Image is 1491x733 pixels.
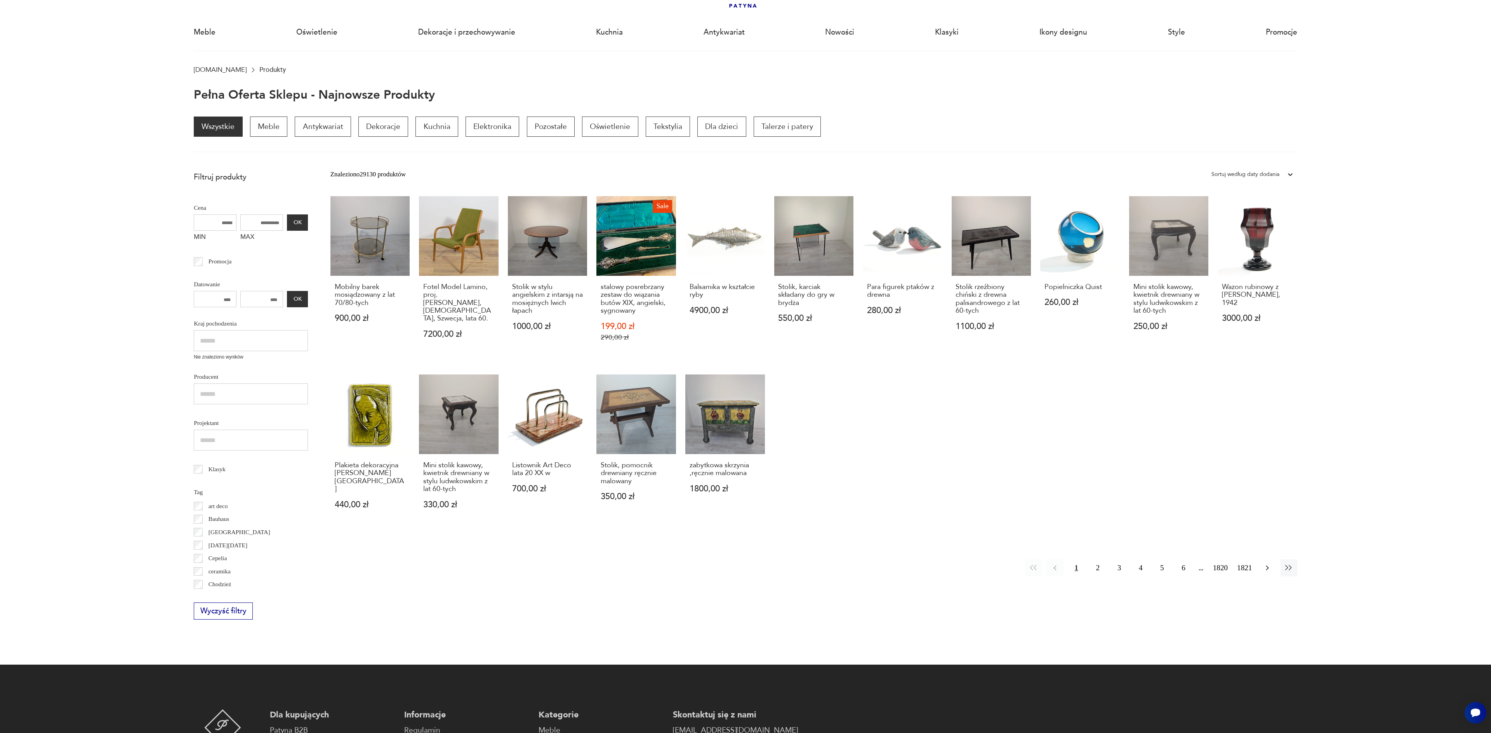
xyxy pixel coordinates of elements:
[194,602,253,620] button: Wyczyść filtry
[512,461,583,477] h3: Listownik Art Deco lata 20 XX w
[601,461,672,485] h3: Stolik, pomocnik drewniany ręcznie malowany
[330,374,410,527] a: Plakieta dekoracyjna L. DutkaPlakieta dekoracyjna [PERSON_NAME][GEOGRAPHIC_DATA]440,00 zł
[1044,283,1116,291] h3: Popielniczka Quist
[419,196,499,360] a: Fotel Model Lamino, proj. Yngve Ekström, Swedese, Szwecja, lata 60.Fotel Model Lamino, proj. [PER...
[596,14,623,50] a: Kuchnia
[1068,559,1085,576] button: 1
[673,709,798,721] p: Skontaktuj się z nami
[754,117,821,137] a: Talerze i patery
[527,117,575,137] a: Pozostałe
[415,117,458,137] a: Kuchnia
[240,231,283,245] label: MAX
[423,461,494,493] h3: Mini stolik kawowy, kwietnik drewniany w stylu ludwikowskim z lat 60-tych
[539,709,664,721] p: Kategorie
[270,709,395,721] p: Dla kupujących
[259,66,286,73] p: Produkty
[335,501,406,509] p: 440,00 zł
[419,374,499,527] a: Mini stolik kawowy, kwietnik drewniany w stylu ludwikowskim z lat 60-tychMini stolik kawowy, kwie...
[646,117,690,137] p: Tekstylia
[209,540,247,550] p: [DATE][DATE]
[512,283,583,315] h3: Stolik w stylu angielskim z intarsją na mosiężnych lwich łapach
[1090,559,1106,576] button: 2
[863,196,942,360] a: Para figurek ptaków z drewnaPara figurek ptaków z drewna280,00 zł
[335,283,406,307] h3: Mobilny barek mosiądzowany z lat 70/80-tych
[423,330,494,338] p: 7200,00 zł
[935,14,959,50] a: Klasyki
[512,485,583,493] p: 700,00 zł
[601,322,672,331] p: 199,00 zł
[1211,559,1230,576] button: 1820
[418,14,515,50] a: Dekoracje i przechowywanie
[1222,314,1293,322] p: 3000,00 zł
[209,527,270,537] p: [GEOGRAPHIC_DATA]
[209,579,231,589] p: Chodzież
[1218,196,1297,360] a: Wazon rubinowy z Huty Józefina, 1942Wazon rubinowy z [PERSON_NAME], 19423000,00 zł
[690,306,761,315] p: 4900,00 zł
[194,353,308,361] p: Nie znaleziono wyników
[423,501,494,509] p: 330,00 zł
[250,117,287,137] a: Meble
[825,14,854,50] a: Nowości
[209,256,232,266] p: Promocja
[685,196,765,360] a: Balsamika w kształcie rybyBalsamika w kształcie ryby4900,00 zł
[295,117,351,137] p: Antykwariat
[596,196,676,360] a: Salestalowy posrebrzany zestaw do wiązania butów XIX, angielski, sygnowanystalowy posrebrzany zes...
[194,372,308,382] p: Producent
[690,283,761,299] h3: Balsamika w kształcie ryby
[778,283,849,307] h3: Stolik, karciak składany do gry w brydża
[685,374,765,527] a: zabytkowa skrzynia ,ręcznie malowanazabytkowa skrzynia ,ręcznie malowana1800,00 zł
[1044,298,1116,306] p: 260,00 zł
[1132,559,1149,576] button: 4
[778,314,849,322] p: 550,00 zł
[508,196,587,360] a: Stolik w stylu angielskim z intarsją na mosiężnych lwich łapachStolik w stylu angielskim z intars...
[697,117,746,137] a: Dla dzieci
[601,283,672,315] h3: stalowy posrebrzany zestaw do wiązania butów XIX, angielski, sygnowany
[1235,559,1254,576] button: 1821
[194,418,308,428] p: Projektant
[1129,196,1209,360] a: Mini stolik kawowy, kwietnik drewniany w stylu ludwikowskim z lat 60-tychMini stolik kawowy, kwie...
[1222,283,1293,307] h3: Wazon rubinowy z [PERSON_NAME], 1942
[956,283,1027,315] h3: Stolik rzeźbiony chiński z drewna palisandrowego z lat 60-tych
[1465,702,1486,724] iframe: Smartsupp widget button
[601,493,672,501] p: 350,00 zł
[296,14,337,50] a: Oświetlenie
[194,203,308,213] p: Cena
[508,374,587,527] a: Listownik Art Deco lata 20 XX wListownik Art Deco lata 20 XX w700,00 zł
[194,487,308,497] p: Tag
[601,333,672,341] p: 290,00 zł
[1154,559,1170,576] button: 5
[335,461,406,493] h3: Plakieta dekoracyjna [PERSON_NAME][GEOGRAPHIC_DATA]
[194,66,247,73] a: [DOMAIN_NAME]
[867,306,938,315] p: 280,00 zł
[1039,14,1087,50] a: Ikony designu
[209,514,229,524] p: Bauhaus
[209,553,227,563] p: Cepelia
[194,89,435,102] h1: Pełna oferta sklepu - najnowsze produkty
[704,14,745,50] a: Antykwariat
[194,14,215,50] a: Meble
[194,319,308,329] p: Kraj pochodzenia
[867,283,938,299] h3: Para figurek ptaków z drewna
[774,196,854,360] a: Stolik, karciak składany do gry w brydżaStolik, karciak składany do gry w brydża550,00 zł
[330,196,410,360] a: Mobilny barek mosiądzowany z lat 70/80-tychMobilny barek mosiądzowany z lat 70/80-tych900,00 zł
[358,117,408,137] a: Dekoracje
[1133,322,1204,331] p: 250,00 zł
[952,196,1031,360] a: Stolik rzeźbiony chiński z drewna palisandrowego z lat 60-tychStolik rzeźbiony chiński z drewna p...
[209,501,228,511] p: art deco
[194,279,308,289] p: Datowanie
[596,374,676,527] a: Stolik, pomocnik drewniany ręcznie malowanyStolik, pomocnik drewniany ręcznie malowany350,00 zł
[956,322,1027,331] p: 1100,00 zł
[1168,14,1185,50] a: Style
[1266,14,1297,50] a: Promocje
[466,117,519,137] a: Elektronika
[1040,196,1120,360] a: Popielniczka QuistPopielniczka Quist260,00 zł
[404,709,529,721] p: Informacje
[582,117,638,137] a: Oświetlenie
[209,592,231,602] p: Ćmielów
